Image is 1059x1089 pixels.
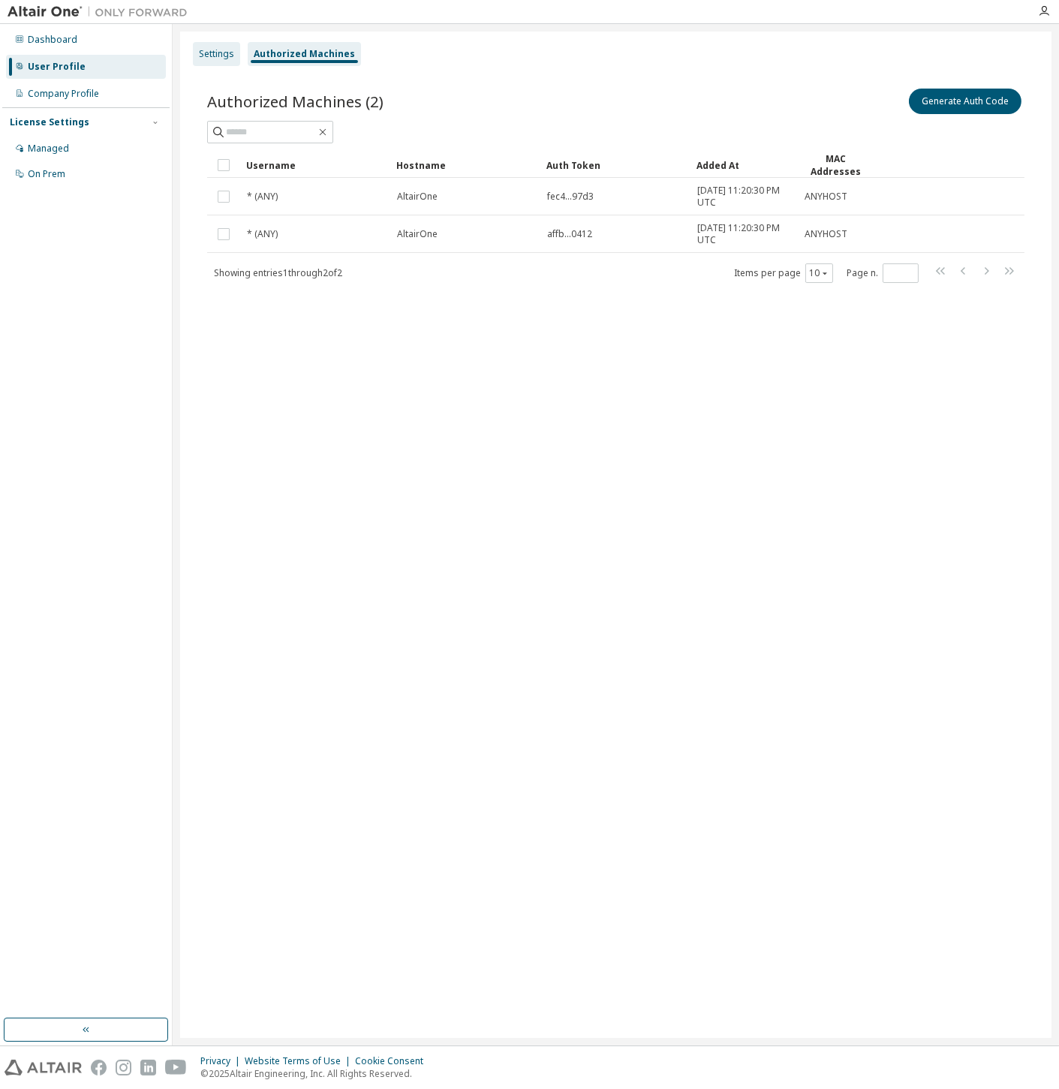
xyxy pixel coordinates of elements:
div: Username [246,153,384,177]
div: Company Profile [28,88,99,100]
p: © 2025 Altair Engineering, Inc. All Rights Reserved. [200,1067,432,1080]
img: Altair One [8,5,195,20]
span: ANYHOST [805,191,847,203]
img: altair_logo.svg [5,1060,82,1075]
span: ANYHOST [805,228,847,240]
div: Hostname [396,153,534,177]
div: Authorized Machines [254,48,355,60]
span: AltairOne [397,191,438,203]
div: Website Terms of Use [245,1055,355,1067]
div: Dashboard [28,34,77,46]
img: facebook.svg [91,1060,107,1075]
span: Showing entries 1 through 2 of 2 [214,266,342,279]
img: instagram.svg [116,1060,131,1075]
button: 10 [809,267,829,279]
button: Generate Auth Code [909,89,1021,114]
div: Added At [696,153,792,177]
img: linkedin.svg [140,1060,156,1075]
div: MAC Addresses [804,152,867,178]
span: AltairOne [397,228,438,240]
span: Items per page [734,263,833,283]
div: Privacy [200,1055,245,1067]
span: * (ANY) [247,228,278,240]
div: Auth Token [546,153,684,177]
div: Managed [28,143,69,155]
span: Authorized Machines (2) [207,91,384,112]
span: fec4...97d3 [547,191,594,203]
div: Cookie Consent [355,1055,432,1067]
span: * (ANY) [247,191,278,203]
span: [DATE] 11:20:30 PM UTC [697,222,791,246]
div: Settings [199,48,234,60]
span: Page n. [847,263,919,283]
div: User Profile [28,61,86,73]
span: affb...0412 [547,228,592,240]
div: On Prem [28,168,65,180]
img: youtube.svg [165,1060,187,1075]
span: [DATE] 11:20:30 PM UTC [697,185,791,209]
div: License Settings [10,116,89,128]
